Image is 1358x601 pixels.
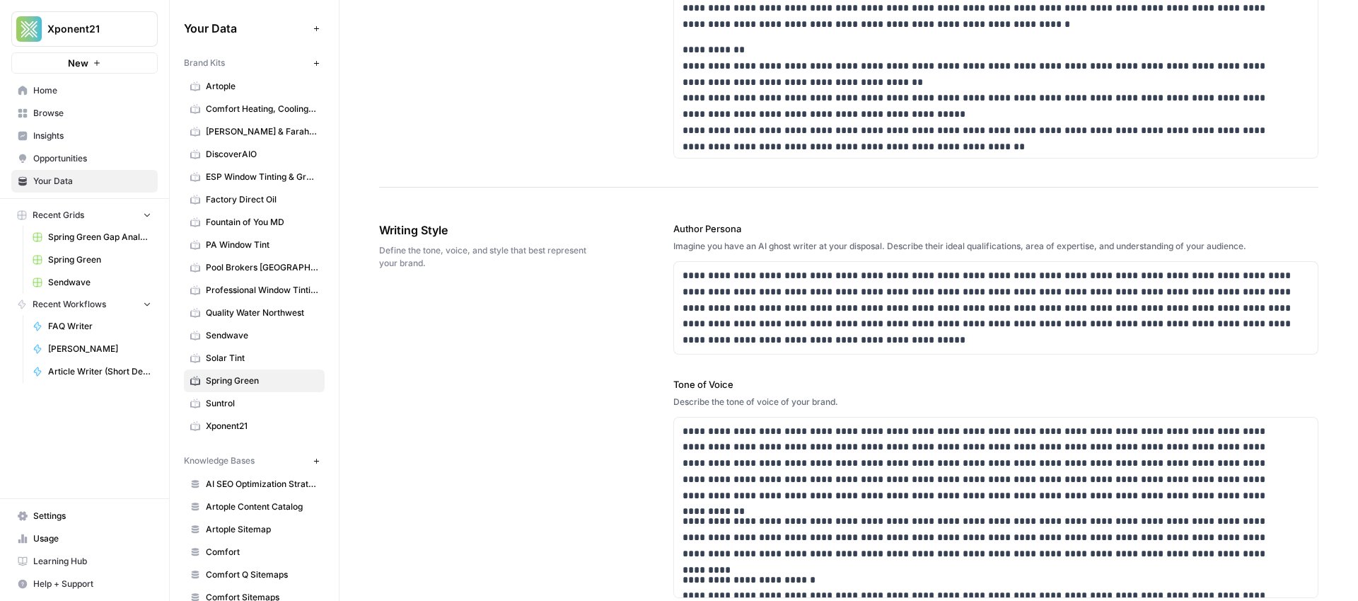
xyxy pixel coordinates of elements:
[184,188,325,211] a: Factory Direct Oil
[11,505,158,527] a: Settings
[184,75,325,98] a: Artople
[206,148,318,161] span: DiscoverAIO
[184,473,325,496] a: AI SEO Optimization Strategy Playbook
[33,578,151,590] span: Help + Support
[11,170,158,193] a: Your Data
[33,209,84,222] span: Recent Grids
[11,79,158,102] a: Home
[184,211,325,234] a: Fountain of You MD
[206,352,318,365] span: Solar Tint
[206,329,318,342] span: Sendwave
[184,496,325,518] a: Artople Content Catalog
[48,343,151,355] span: [PERSON_NAME]
[673,377,1318,391] label: Tone of Voice
[184,347,325,370] a: Solar Tint
[11,147,158,170] a: Opportunities
[33,130,151,142] span: Insights
[48,365,151,378] span: Article Writer (Short Description and Tie In Test)
[206,397,318,410] span: Suntrol
[184,120,325,143] a: [PERSON_NAME] & Farah Eye & Laser Center
[206,103,318,115] span: Comfort Heating, Cooling, Electrical & Plumbing
[184,370,325,392] a: Spring Green
[206,125,318,138] span: [PERSON_NAME] & Farah Eye & Laser Center
[26,248,158,271] a: Spring Green
[206,216,318,229] span: Fountain of You MD
[184,302,325,324] a: Quality Water Northwest
[184,454,255,467] span: Knowledge Bases
[47,22,133,36] span: Xponent21
[26,226,158,248] a: Spring Green Gap Analysis Old
[11,527,158,550] a: Usage
[26,315,158,338] a: FAQ Writer
[33,84,151,97] span: Home
[673,222,1318,236] label: Author Persona
[184,415,325,437] a: Xponent21
[184,256,325,279] a: Pool Brokers [GEOGRAPHIC_DATA]
[33,555,151,568] span: Learning Hub
[11,102,158,125] a: Browse
[48,276,151,289] span: Sendwave
[11,294,158,315] button: Recent Workflows
[184,20,308,37] span: Your Data
[48,231,151,244] span: Spring Green Gap Analysis Old
[33,175,151,188] span: Your Data
[11,205,158,226] button: Recent Grids
[33,510,151,522] span: Settings
[206,307,318,319] span: Quality Water Northwest
[33,532,151,545] span: Usage
[11,125,158,147] a: Insights
[206,523,318,536] span: Artople Sitemap
[48,253,151,266] span: Spring Green
[184,279,325,302] a: Professional Window Tinting
[184,143,325,166] a: DiscoverAIO
[184,98,325,120] a: Comfort Heating, Cooling, Electrical & Plumbing
[11,573,158,595] button: Help + Support
[206,500,318,513] span: Artople Content Catalog
[206,546,318,559] span: Comfort
[26,338,158,360] a: [PERSON_NAME]
[184,541,325,563] a: Comfort
[26,360,158,383] a: Article Writer (Short Description and Tie In Test)
[206,193,318,206] span: Factory Direct Oil
[16,16,42,42] img: Xponent21 Logo
[206,420,318,433] span: Xponent21
[206,80,318,93] span: Artople
[206,239,318,251] span: PA Window Tint
[26,271,158,294] a: Sendwave
[206,284,318,297] span: Professional Window Tinting
[206,478,318,491] span: AI SEO Optimization Strategy Playbook
[33,107,151,120] span: Browse
[206,568,318,581] span: Comfort Q Sitemaps
[33,298,106,311] span: Recent Workflows
[184,324,325,347] a: Sendwave
[206,261,318,274] span: Pool Brokers [GEOGRAPHIC_DATA]
[206,374,318,387] span: Spring Green
[184,392,325,415] a: Suntrol
[184,234,325,256] a: PA Window Tint
[11,11,158,47] button: Workspace: Xponent21
[379,222,594,239] span: Writing Style
[184,166,325,188] a: ESP Window Tinting & Graphics
[184,563,325,586] a: Comfort Q Sitemaps
[673,240,1318,253] div: Imagine you have an AI ghost writer at your disposal. Describe their ideal qualifications, area o...
[184,57,225,69] span: Brand Kits
[379,244,594,270] span: Define the tone, voice, and style that best represent your brand.
[184,518,325,541] a: Artople Sitemap
[11,550,158,573] a: Learning Hub
[206,171,318,183] span: ESP Window Tinting & Graphics
[673,396,1318,408] div: Describe the tone of voice of your brand.
[11,52,158,74] button: New
[48,320,151,333] span: FAQ Writer
[33,152,151,165] span: Opportunities
[68,56,88,70] span: New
